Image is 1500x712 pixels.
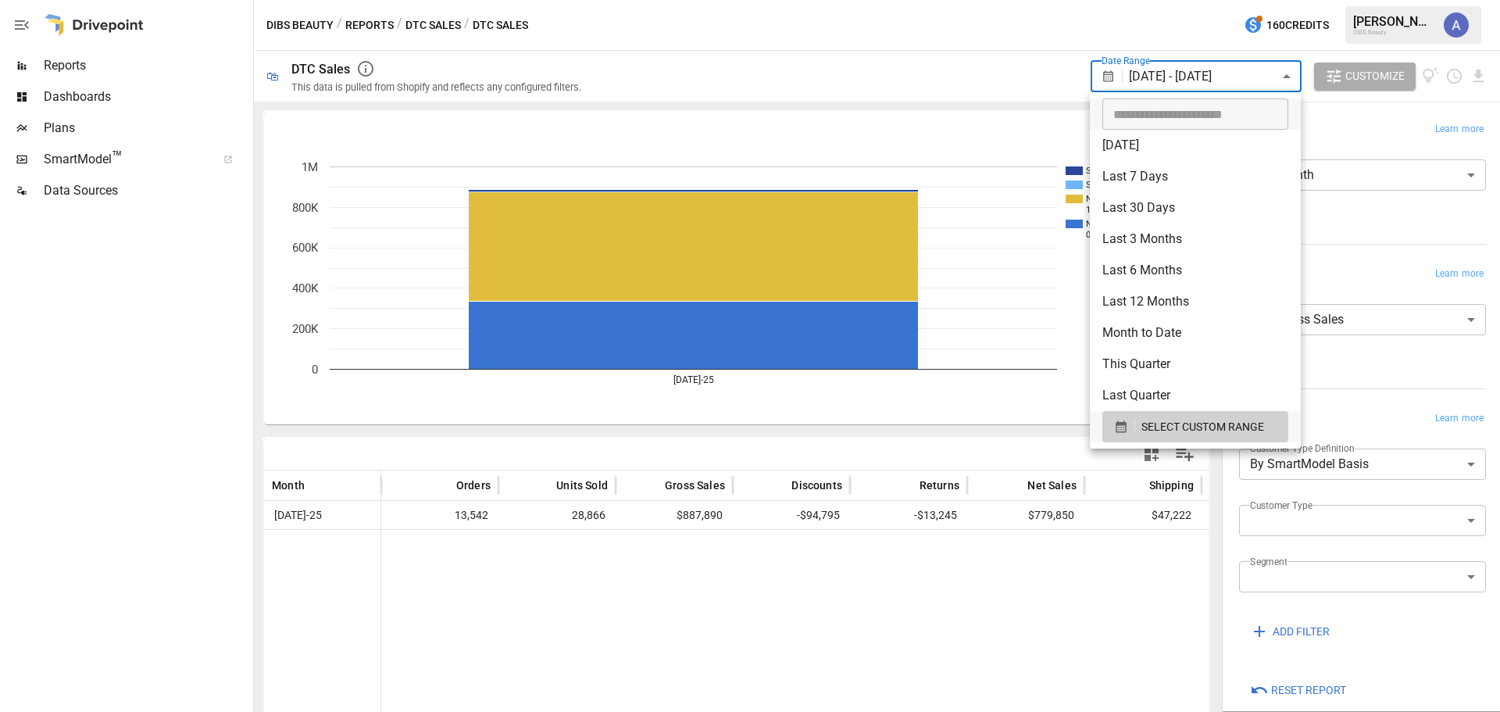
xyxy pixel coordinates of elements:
[1090,380,1301,411] li: Last Quarter
[1090,349,1301,380] li: This Quarter
[1090,192,1301,224] li: Last 30 Days
[1090,317,1301,349] li: Month to Date
[1090,161,1301,192] li: Last 7 Days
[1102,411,1288,442] button: SELECT CUSTOM RANGE
[1090,130,1301,161] li: [DATE]
[1090,224,1301,255] li: Last 3 Months
[1090,255,1301,286] li: Last 6 Months
[1141,417,1264,437] span: SELECT CUSTOM RANGE
[1090,286,1301,317] li: Last 12 Months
